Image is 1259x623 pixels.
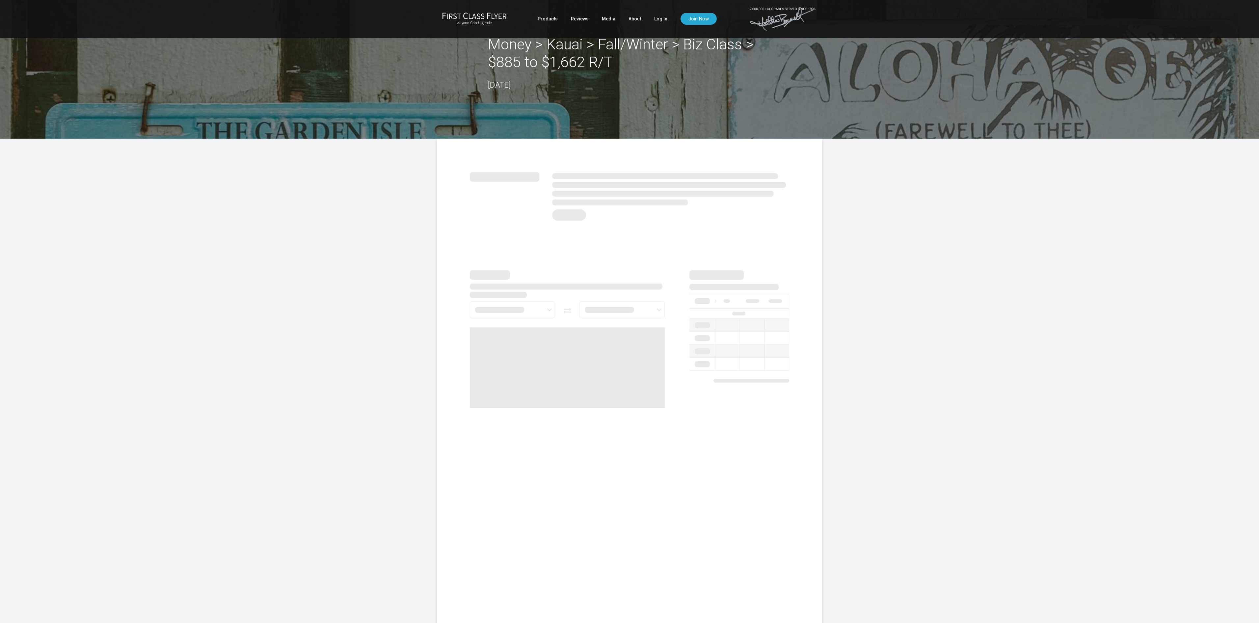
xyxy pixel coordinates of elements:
[470,270,665,425] img: routes.svg
[654,13,667,25] a: Log In
[681,13,717,25] a: Join Now
[689,270,789,384] img: availability.svg
[488,36,771,71] h2: Money > Kauai > Fall/Winter > Biz Class > $885 to $1,662 R/T
[442,12,507,25] a: First Class FlyerAnyone Can Upgrade
[470,165,789,225] img: summary.svg
[538,13,558,25] a: Products
[571,13,589,25] a: Reviews
[629,13,641,25] a: About
[602,13,615,25] a: Media
[442,21,507,25] small: Anyone Can Upgrade
[442,12,507,19] img: First Class Flyer
[488,80,511,90] time: [DATE]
